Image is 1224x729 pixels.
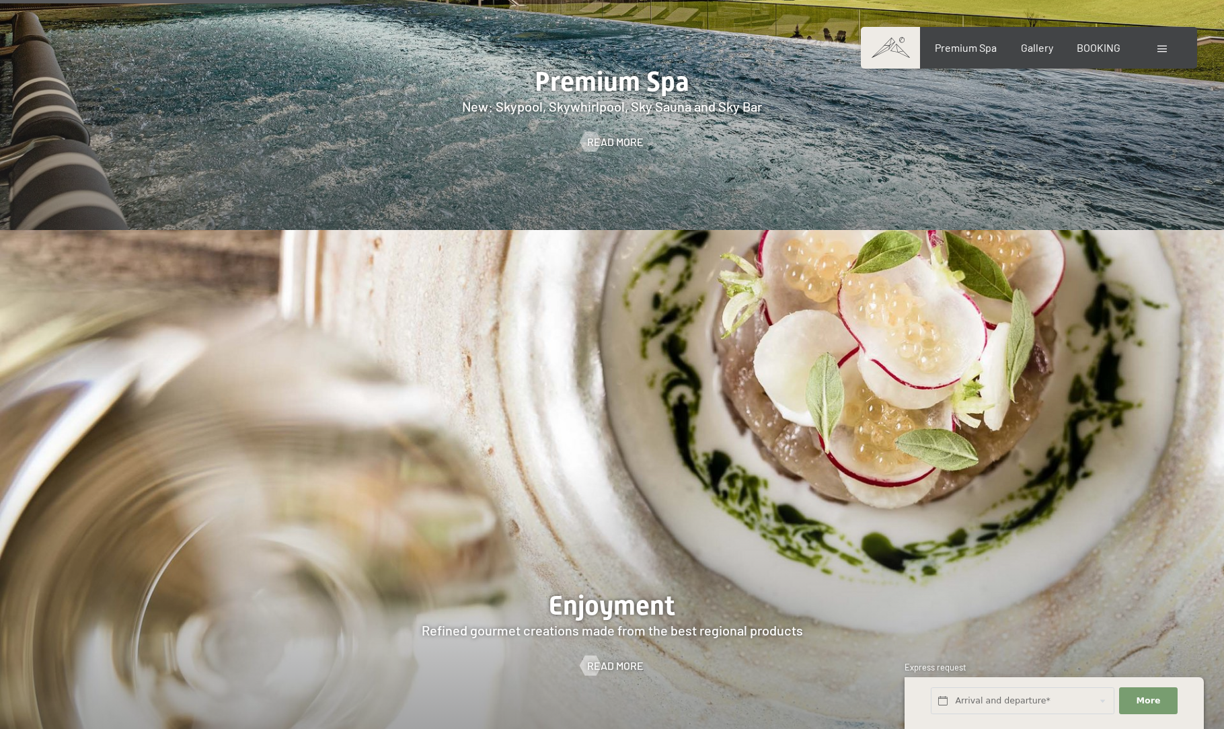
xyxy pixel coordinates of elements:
[580,135,644,149] a: Read more
[580,658,644,673] a: Read more
[905,662,966,673] span: Express request
[1137,695,1161,707] span: More
[1119,687,1177,715] button: More
[587,135,644,149] span: Read more
[587,658,644,673] span: Read more
[935,41,997,54] a: Premium Spa
[1021,41,1053,54] a: Gallery
[1077,41,1120,54] a: BOOKING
